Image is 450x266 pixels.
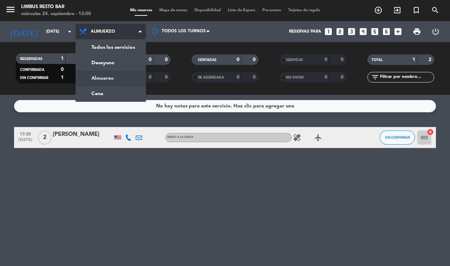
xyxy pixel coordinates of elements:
i: looks_5 [370,27,379,36]
span: NO SHOW [286,76,304,79]
strong: 0 [324,57,327,62]
i: add_circle_outline [374,6,382,14]
span: [DATE] [17,138,34,146]
a: Almuerzo [76,71,146,86]
span: CONFIRMADA [20,68,44,72]
i: airplanemode_active [314,133,322,142]
button: menu [5,4,16,17]
div: No hay notas para este servicio. Haz clic para agregar una [156,102,294,110]
i: [DATE] [5,24,43,39]
strong: 0 [61,67,64,72]
span: SENTADAS [198,58,217,62]
div: [PERSON_NAME] [53,130,112,139]
strong: 0 [149,75,152,80]
i: looks_one [324,27,333,36]
strong: 0 [253,57,257,62]
span: TOTAL [372,58,382,62]
span: MENÚ A LA CARTA [167,136,193,139]
i: looks_6 [382,27,391,36]
a: Desayuno [76,55,146,71]
span: RE AGENDADA [198,76,224,79]
strong: 0 [341,57,345,62]
i: healing [293,133,301,142]
strong: 0 [165,57,169,62]
i: search [431,6,439,14]
strong: 0 [341,75,345,80]
span: Mapa de mesas [156,8,191,12]
span: Almuerzo [91,29,115,34]
span: Disponibilidad [191,8,224,12]
div: miércoles 24. septiembre - 13:00 [21,11,91,18]
span: Tarjetas de regalo [285,8,324,12]
a: Cena [76,86,146,101]
i: looks_4 [359,27,368,36]
span: SIN CONFIRMAR [20,76,48,80]
div: Limbus Resto Bar [21,4,91,11]
strong: 0 [237,75,239,80]
i: menu [5,4,16,15]
i: looks_3 [347,27,356,36]
i: exit_to_app [393,6,401,14]
i: filter_list [371,73,379,81]
span: 17:30 [17,129,34,138]
strong: 1 [61,56,64,61]
span: Mis reservas [127,8,156,12]
strong: 0 [165,75,169,80]
span: 2 [38,131,52,145]
strong: 1 [61,75,64,80]
span: Pre-acceso [259,8,285,12]
span: SIN CONFIRMAR [385,135,410,139]
strong: 0 [237,57,239,62]
div: LOG OUT [426,21,445,42]
i: power_settings_new [431,27,440,36]
span: print [413,27,421,36]
i: looks_two [335,27,345,36]
strong: 2 [429,57,433,62]
strong: 0 [324,75,327,80]
span: Lista de Espera [224,8,259,12]
span: Reservas para [289,29,321,34]
i: cancel [427,128,434,135]
i: add_box [393,27,403,36]
strong: 1 [412,57,415,62]
i: arrow_drop_down [65,27,74,36]
i: turned_in_not [412,6,420,14]
strong: 0 [149,57,152,62]
a: Todos los servicios [76,40,146,55]
strong: 0 [253,75,257,80]
button: SIN CONFIRMAR [380,131,415,145]
input: Filtrar por nombre... [379,73,434,81]
span: SERVIDAS [286,58,303,62]
span: RESERVADAS [20,57,43,61]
